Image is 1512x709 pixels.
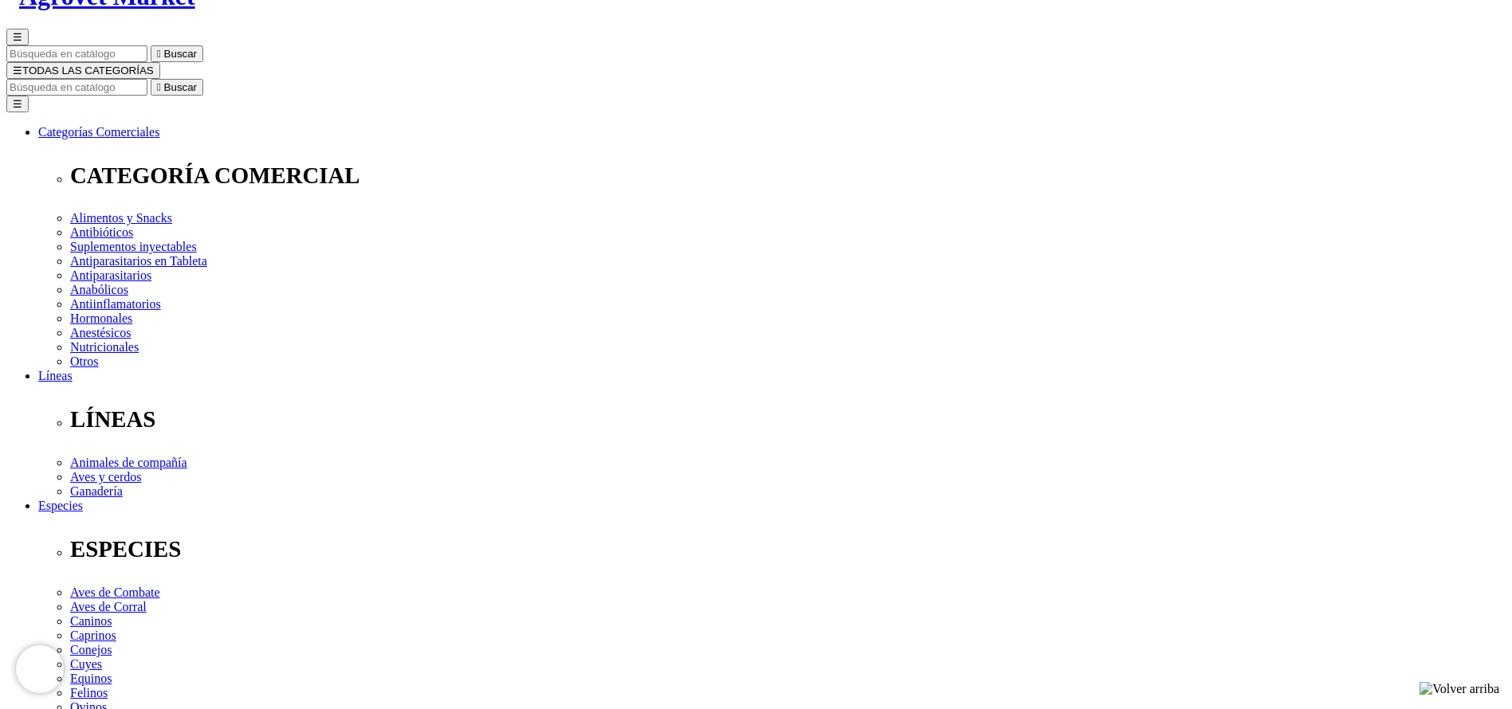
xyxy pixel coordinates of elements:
[16,645,64,693] iframe: Brevo live chat
[38,499,83,512] a: Especies
[6,62,160,79] button: ☰TODAS LAS CATEGORÍAS
[6,96,29,112] button: ☰
[38,125,159,139] a: Categorías Comerciales
[70,354,99,368] a: Otros
[70,586,160,599] a: Aves de Combate
[70,470,141,484] a: Aves y cerdos
[6,45,147,62] input: Buscar
[70,614,112,628] a: Caninos
[70,297,161,311] a: Antiinflamatorios
[70,657,102,671] a: Cuyes
[70,240,197,253] a: Suplementos inyectables
[70,311,132,325] a: Hormonales
[157,48,161,60] i: 
[6,29,29,45] button: ☰
[151,79,203,96] button:  Buscar
[38,369,73,382] a: Líneas
[13,31,22,43] span: ☰
[70,326,131,339] a: Anestésicos
[70,268,151,282] a: Antiparasitarios
[70,686,108,699] a: Felinos
[70,406,1506,433] p: LÍNEAS
[70,672,112,685] a: Equinos
[70,211,172,225] a: Alimentos y Snacks
[70,643,112,656] a: Conejos
[70,484,123,498] a: Ganadería
[164,81,197,93] span: Buscar
[6,79,147,96] input: Buscar
[70,536,1506,562] p: ESPECIES
[70,629,116,642] a: Caprinos
[70,225,133,239] a: Antibióticos
[157,81,161,93] i: 
[70,456,187,469] a: Animales de compañía
[70,254,207,268] a: Antiparasitarios en Tableta
[70,600,147,613] a: Aves de Corral
[70,283,128,296] a: Anabólicos
[151,45,203,62] button:  Buscar
[70,163,1506,189] p: CATEGORÍA COMERCIAL
[70,340,139,354] a: Nutricionales
[1420,682,1499,696] img: Volver arriba
[164,48,197,60] span: Buscar
[13,65,22,76] span: ☰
